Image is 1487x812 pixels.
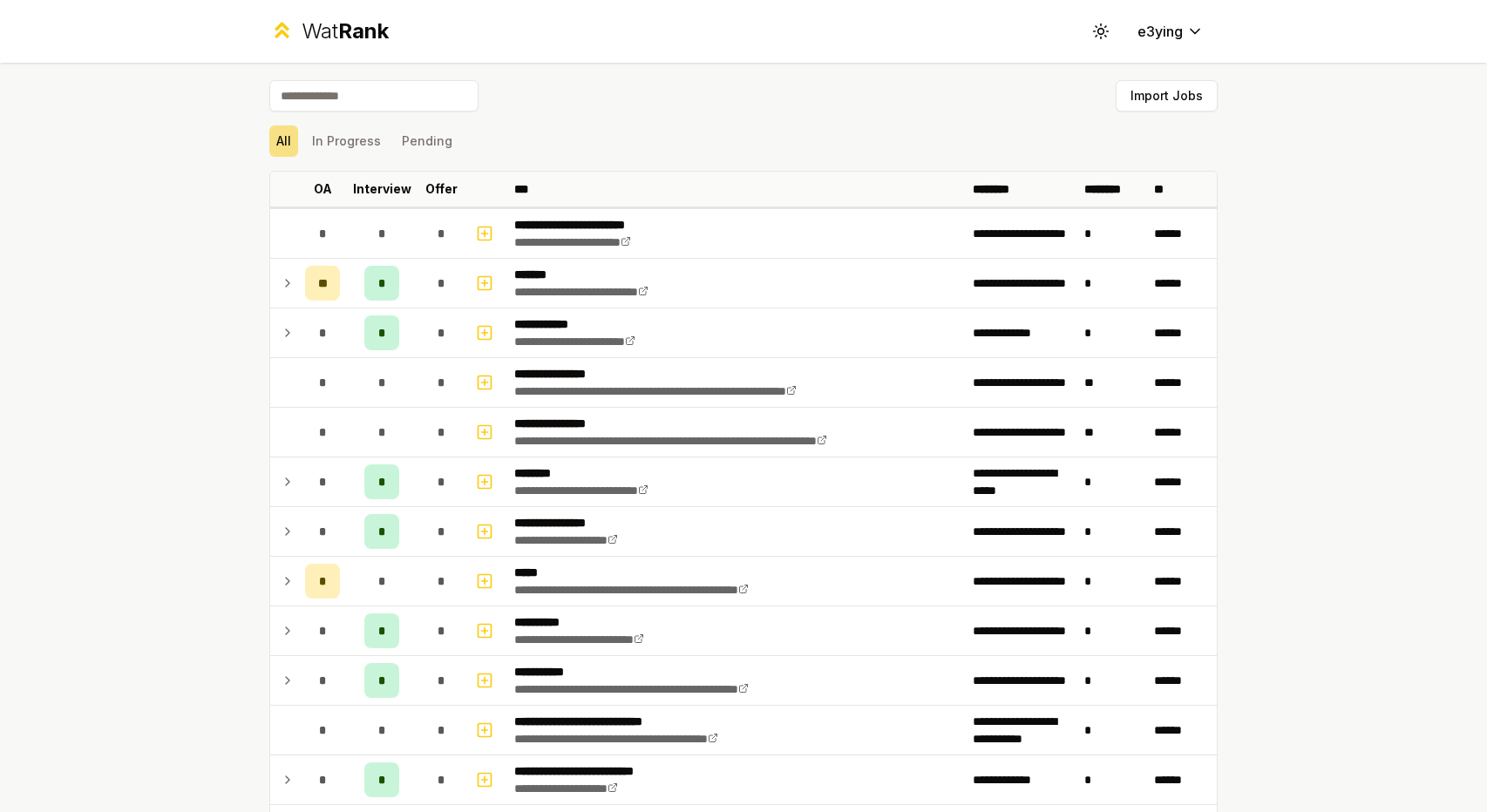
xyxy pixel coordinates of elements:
a: WatRank [269,17,389,45]
button: All [269,125,298,157]
button: e3ying [1124,16,1218,47]
button: Import Jobs [1116,80,1218,112]
p: OA [314,180,332,198]
button: In Progress [305,125,388,157]
p: Interview [353,180,411,198]
span: e3ying [1137,21,1183,42]
button: Pending [395,125,459,157]
span: Rank [338,18,389,44]
p: Offer [425,180,458,198]
div: Wat [302,17,389,45]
